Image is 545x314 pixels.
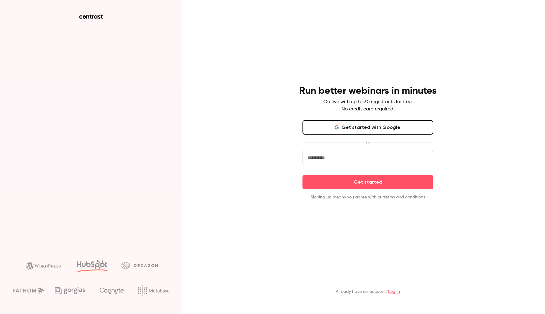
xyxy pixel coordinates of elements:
[302,194,433,200] p: Signing up means you agree with our
[299,85,437,97] h4: Run better webinars in minutes
[384,195,425,199] a: terms and conditions
[363,139,373,146] span: or
[323,98,412,113] p: Go live with up to 30 registrants for free. No credit card required.
[336,289,400,295] p: Already have an account?
[121,262,158,269] img: decagon
[388,289,400,294] a: Log in
[302,120,433,135] button: Get started with Google
[302,175,433,189] button: Get started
